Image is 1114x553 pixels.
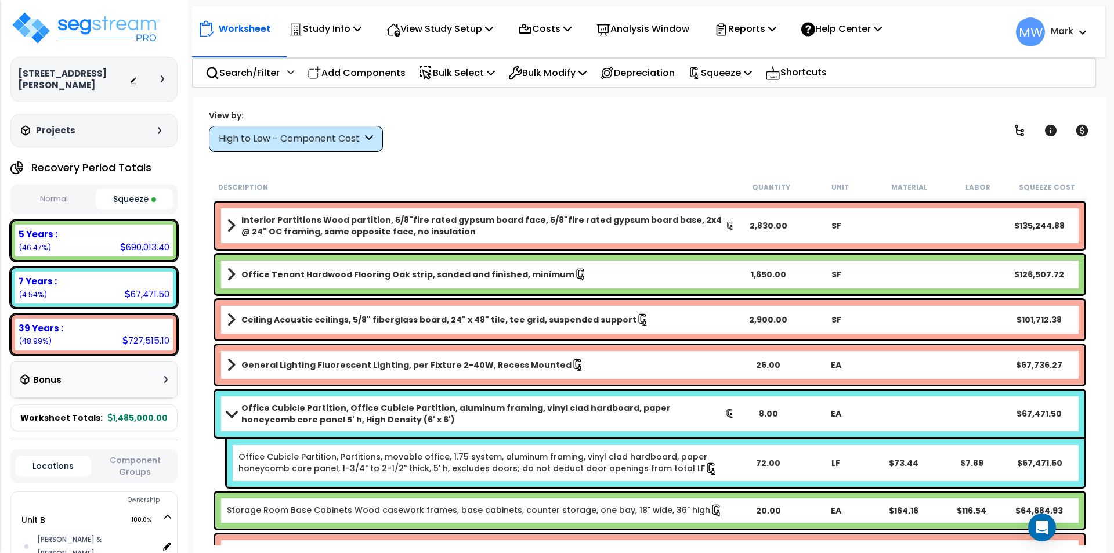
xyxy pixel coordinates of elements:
[227,402,735,425] a: Assembly Title
[218,183,268,192] small: Description
[227,214,735,237] a: Assembly Title
[802,359,870,371] div: EA
[36,125,75,136] h3: Projects
[18,68,129,91] h3: [STREET_ADDRESS][PERSON_NAME]
[1006,220,1073,232] div: $135,244.88
[19,228,57,240] b: 5 Years :
[802,314,870,326] div: SF
[19,322,63,334] b: 39 Years :
[802,505,870,516] div: EA
[714,21,776,37] p: Reports
[965,183,990,192] small: Labor
[1019,183,1075,192] small: Squeeze Cost
[891,183,927,192] small: Material
[227,266,735,283] a: Assembly Title
[735,457,801,469] div: 72.00
[765,64,827,81] p: Shortcuts
[108,412,168,424] b: 1,485,000.00
[1016,17,1045,46] span: MW
[289,21,361,37] p: Study Info
[205,65,280,81] p: Search/Filter
[1006,408,1073,420] div: $67,471.50
[96,189,173,209] button: Squeeze
[735,359,802,371] div: 26.00
[19,275,57,287] b: 7 Years :
[227,312,735,328] a: Assembly Title
[938,457,1005,469] div: $7.89
[227,357,735,373] a: Assembly Title
[19,243,51,252] small: 46.46554882154882%
[15,189,93,209] button: Normal
[31,162,151,174] h4: Recovery Period Totals
[301,59,412,86] div: Add Components
[1051,25,1073,37] b: Mark
[759,59,833,87] div: Shortcuts
[419,65,495,81] p: Bulk Select
[1028,514,1056,541] div: Open Intercom Messenger
[735,505,802,516] div: 20.00
[802,220,870,232] div: SF
[33,375,62,385] h3: Bonus
[120,241,169,253] div: 690,013.40
[122,334,169,346] div: 727,515.10
[219,132,362,146] div: High to Low - Component Cost
[518,21,572,37] p: Costs
[241,314,636,326] b: Ceiling Acoustic ceilings, 5/8" fiberglass board, 24" x 48" tile, tee grid, suspended support
[21,514,45,526] a: Unit B 100.0%
[386,21,493,37] p: View Study Setup
[1006,269,1073,280] div: $126,507.72
[19,290,47,299] small: 4.543535353535353%
[938,505,1006,516] div: $116.54
[34,493,177,507] div: Ownership
[10,10,161,45] img: logo_pro_r.png
[227,504,723,517] a: Individual Item
[241,214,726,237] b: Interior Partitions Wood partition, 5/8"fire rated gypsum board face, 5/8"fire rated gypsum board...
[209,110,383,121] div: View by:
[831,183,849,192] small: Unit
[131,513,162,527] span: 100.0%
[1006,457,1073,469] div: $67,471.50
[688,65,752,81] p: Squeeze
[870,457,937,469] div: $73.44
[97,454,173,478] button: Component Groups
[19,336,52,346] small: 48.990915824915824%
[125,288,169,300] div: 67,471.50
[219,21,270,37] p: Worksheet
[241,402,725,425] b: Office Cubicle Partition, Office Cubicle Partition, aluminum framing, vinyl clad hardboard, paper...
[870,505,938,516] div: $164.16
[735,314,802,326] div: 2,900.00
[20,412,103,424] span: Worksheet Totals:
[1006,505,1073,516] div: $64,684.93
[1006,314,1073,326] div: $101,712.38
[802,269,870,280] div: SF
[752,183,790,192] small: Quantity
[801,21,882,37] p: Help Center
[735,220,802,232] div: 2,830.00
[308,65,406,81] p: Add Components
[802,457,869,469] div: LF
[241,359,572,371] b: General Lighting Fluorescent Lighting, per Fixture 2-40W, Recess Mounted
[600,65,675,81] p: Depreciation
[802,408,870,420] div: EA
[594,59,681,86] div: Depreciation
[241,269,574,280] b: Office Tenant Hardwood Flooring Oak strip, sanded and finished, minimum
[735,269,802,280] div: 1,650.00
[15,456,91,476] button: Locations
[508,65,587,81] p: Bulk Modify
[596,21,689,37] p: Analysis Window
[735,408,802,420] div: 8.00
[1006,359,1073,371] div: $67,736.27
[238,451,733,475] a: Assembly Item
